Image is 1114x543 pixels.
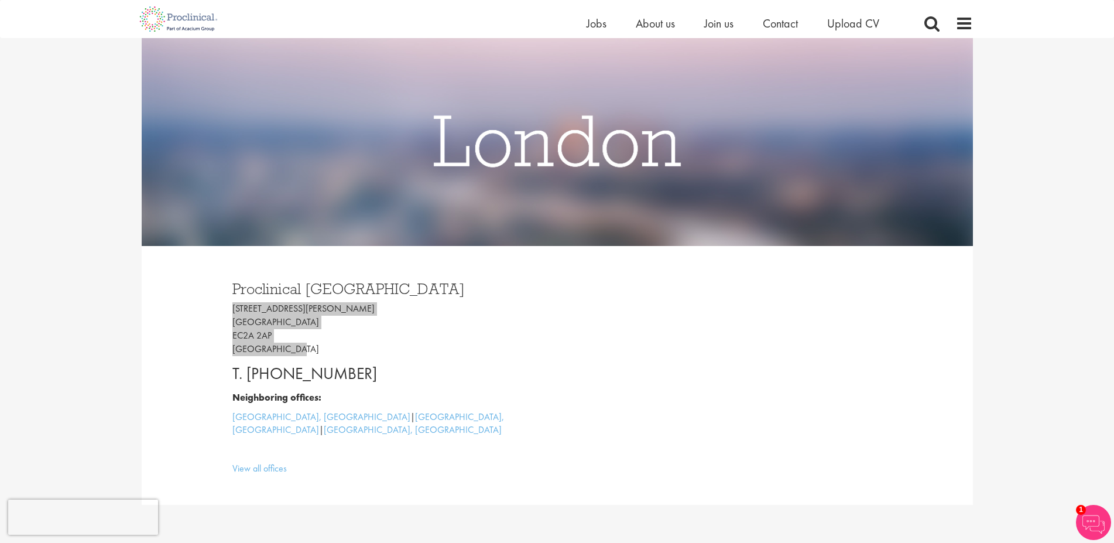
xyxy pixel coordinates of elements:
[1076,505,1111,540] img: Chatbot
[232,391,321,404] b: Neighboring offices:
[232,281,549,296] h3: Proclinical [GEOGRAPHIC_DATA]
[587,16,606,31] a: Jobs
[1076,505,1086,515] span: 1
[232,302,549,356] p: [STREET_ADDRESS][PERSON_NAME] [GEOGRAPHIC_DATA] EC2A 2AP [GEOGRAPHIC_DATA]
[232,411,504,436] a: [GEOGRAPHIC_DATA], [GEOGRAPHIC_DATA]
[324,424,502,436] a: [GEOGRAPHIC_DATA], [GEOGRAPHIC_DATA]
[763,16,798,31] a: Contact
[704,16,733,31] a: Join us
[232,362,549,385] p: T. [PHONE_NUMBER]
[636,16,675,31] a: About us
[232,462,287,474] a: View all offices
[232,411,410,423] a: [GEOGRAPHIC_DATA], [GEOGRAPHIC_DATA]
[827,16,879,31] a: Upload CV
[8,500,158,535] iframe: reCAPTCHA
[232,411,549,438] p: | |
